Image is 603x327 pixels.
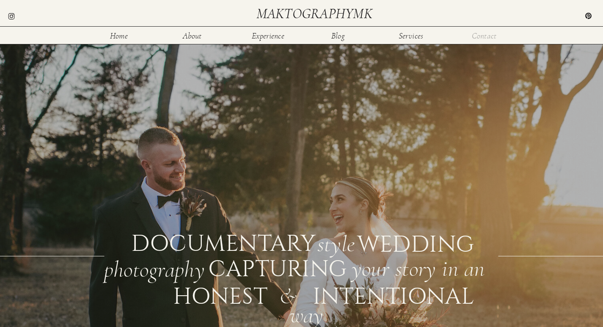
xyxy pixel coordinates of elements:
div: photography [104,258,206,278]
div: way [289,304,331,324]
div: style [317,233,355,251]
a: Home [105,32,133,39]
a: Experience [251,32,285,39]
div: WEDDING [357,233,473,251]
div: documentary [131,232,313,252]
a: Services [397,32,425,39]
a: Blog [325,32,352,39]
a: maktographymk [256,7,376,21]
a: About [179,32,206,39]
div: honest [173,285,234,304]
a: Contact [471,32,498,39]
div: CAPTURING [208,258,308,277]
div: intentional [313,285,374,304]
div: your story in an [352,258,497,277]
div: & [279,285,305,305]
